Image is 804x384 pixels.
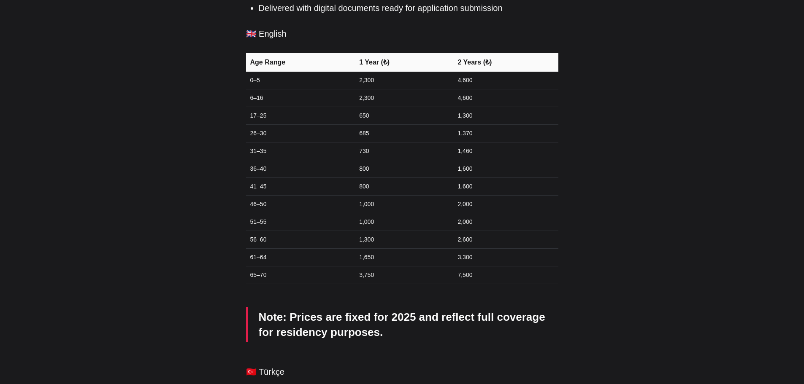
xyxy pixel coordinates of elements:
[354,213,452,231] td: 1,000
[246,124,355,142] td: 26–30
[246,107,355,124] td: 17–25
[452,72,558,89] td: 4,600
[246,177,355,195] td: 41–45
[246,307,558,342] blockquote: : Prices are fixed for 2025 and reflect full coverage for residency purposes.
[354,89,452,107] td: 2,300
[452,248,558,266] td: 3,300
[354,53,452,72] th: 1 Year (₺)
[452,124,558,142] td: 1,370
[354,231,452,248] td: 1,300
[246,213,355,231] td: 51–55
[246,53,355,72] th: Age Range
[452,266,558,284] td: 7,500
[246,195,355,213] td: 46–50
[246,231,355,248] td: 56–60
[452,107,558,124] td: 1,300
[354,142,452,160] td: 730
[354,124,452,142] td: 685
[246,72,355,89] td: 0–5
[259,2,558,14] li: Delivered with digital documents ready for application submission
[452,213,558,231] td: 2,000
[354,195,452,213] td: 1,000
[246,142,355,160] td: 31–35
[452,177,558,195] td: 1,600
[246,89,355,107] td: 6–16
[452,231,558,248] td: 2,600
[259,311,283,323] strong: Note
[354,107,452,124] td: 650
[452,195,558,213] td: 2,000
[246,248,355,266] td: 61–64
[246,27,558,40] p: 🇬🇧 English
[246,266,355,284] td: 65–70
[452,89,558,107] td: 4,600
[354,177,452,195] td: 800
[354,72,452,89] td: 2,300
[452,142,558,160] td: 1,460
[354,266,452,284] td: 3,750
[354,248,452,266] td: 1,650
[354,160,452,177] td: 800
[246,365,558,379] p: 🇹🇷 Türkçe
[452,53,558,72] th: 2 Years (₺)
[452,160,558,177] td: 1,600
[246,160,355,177] td: 36–40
